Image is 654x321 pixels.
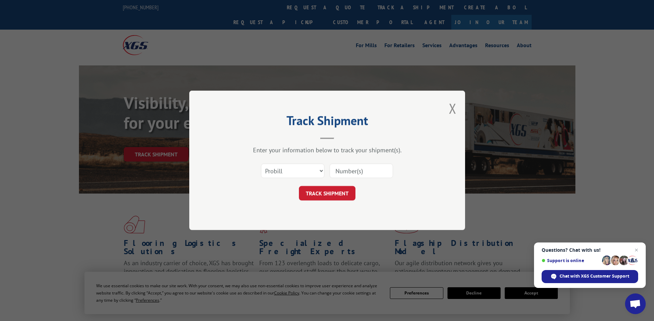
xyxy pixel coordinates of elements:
[330,164,393,178] input: Number(s)
[560,273,629,279] span: Chat with XGS Customer Support
[542,270,638,283] span: Chat with XGS Customer Support
[542,258,600,263] span: Support is online
[449,99,456,117] button: Close modal
[224,116,431,129] h2: Track Shipment
[625,293,646,314] a: Open chat
[224,146,431,154] div: Enter your information below to track your shipment(s).
[542,247,638,253] span: Questions? Chat with us!
[299,186,355,201] button: TRACK SHIPMENT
